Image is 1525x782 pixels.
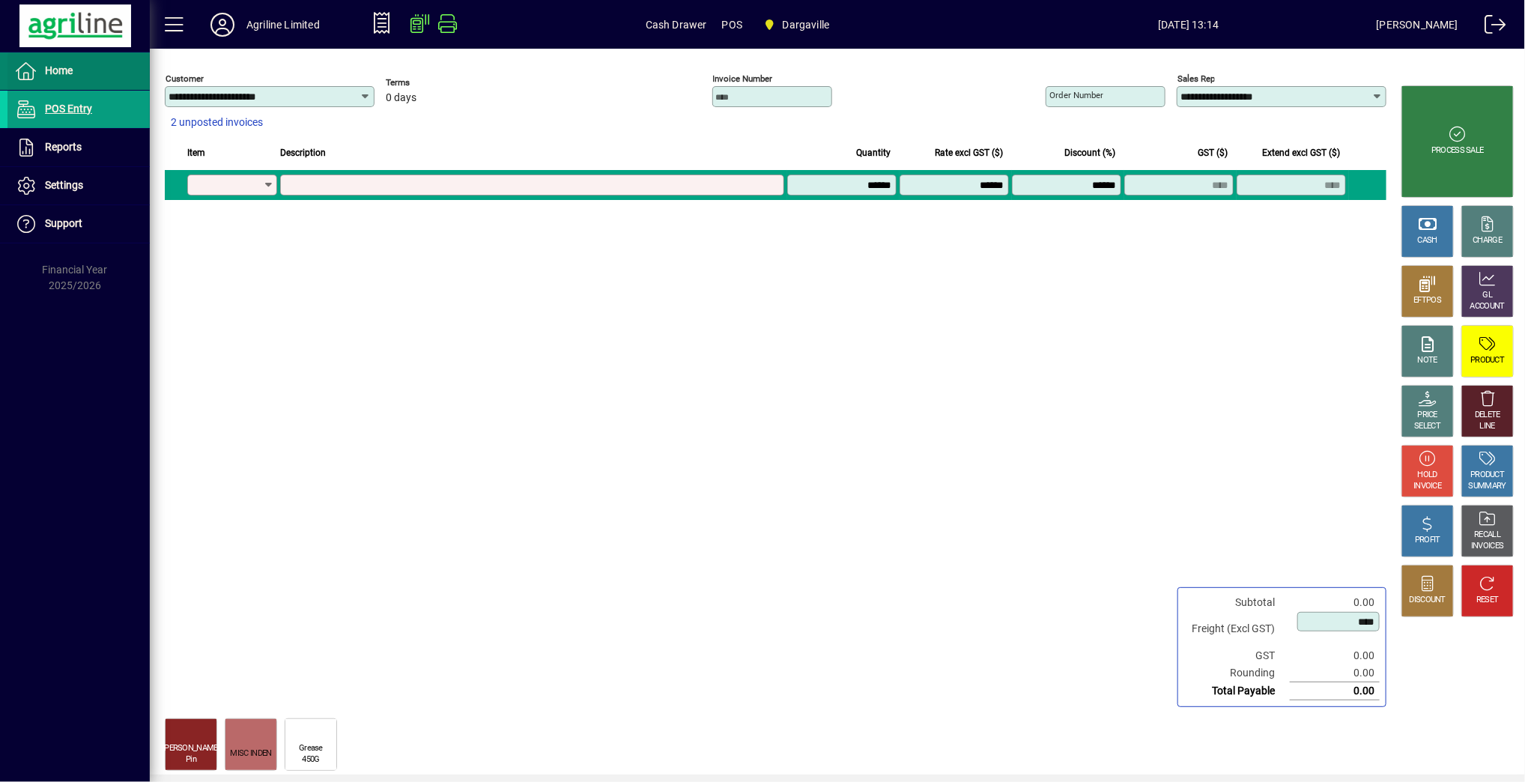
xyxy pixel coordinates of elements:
div: PRODUCT [1470,470,1504,481]
td: 0.00 [1290,664,1380,682]
a: Home [7,52,150,90]
span: Dargaville [757,11,835,38]
mat-label: Customer [166,73,204,84]
div: PROCESS SALE [1431,145,1484,157]
div: SELECT [1415,421,1441,432]
div: CHARGE [1473,235,1503,246]
div: NOTE [1418,355,1437,366]
mat-label: Sales rep [1177,73,1215,84]
div: 450G [302,754,319,766]
td: GST [1184,647,1290,664]
button: Profile [198,11,246,38]
div: HOLD [1418,470,1437,481]
span: POS Entry [45,103,92,115]
td: Rounding [1184,664,1290,682]
div: LINE [1480,421,1495,432]
td: Freight (Excl GST) [1184,611,1290,647]
div: Pin [186,754,196,766]
mat-label: Invoice number [713,73,773,84]
a: Settings [7,167,150,204]
mat-label: Order number [1049,90,1103,100]
span: Description [280,145,326,161]
span: 0 days [386,92,416,104]
div: DISCOUNT [1410,595,1446,606]
a: Logout [1473,3,1506,52]
span: Reports [45,141,82,153]
div: [PERSON_NAME] [163,743,219,754]
div: RECALL [1475,530,1501,541]
div: Grease [299,743,323,754]
td: Total Payable [1184,682,1290,700]
span: Quantity [856,145,891,161]
div: INVOICES [1471,541,1503,552]
span: Item [187,145,205,161]
td: 0.00 [1290,647,1380,664]
div: PRICE [1418,410,1438,421]
td: Subtotal [1184,594,1290,611]
div: MISC INDEN [230,748,271,760]
span: GST ($) [1198,145,1228,161]
span: Extend excl GST ($) [1262,145,1340,161]
span: Terms [386,78,476,88]
a: Support [7,205,150,243]
div: GL [1483,290,1493,301]
a: Reports [7,129,150,166]
span: POS [722,13,743,37]
div: EFTPOS [1414,295,1442,306]
div: SUMMARY [1469,481,1506,492]
div: Agriline Limited [246,13,320,37]
span: Discount (%) [1064,145,1115,161]
td: 0.00 [1290,594,1380,611]
span: Dargaville [783,13,830,37]
div: PROFIT [1415,535,1440,546]
td: 0.00 [1290,682,1380,700]
div: [PERSON_NAME] [1377,13,1458,37]
div: CASH [1418,235,1437,246]
div: ACCOUNT [1470,301,1505,312]
span: Home [45,64,73,76]
span: Cash Drawer [646,13,707,37]
span: Rate excl GST ($) [935,145,1003,161]
div: DELETE [1475,410,1500,421]
span: Support [45,217,82,229]
div: INVOICE [1413,481,1441,492]
div: PRODUCT [1470,355,1504,366]
button: 2 unposted invoices [165,109,269,136]
div: RESET [1476,595,1499,606]
span: Settings [45,179,83,191]
span: 2 unposted invoices [171,115,263,130]
span: [DATE] 13:14 [1001,13,1377,37]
